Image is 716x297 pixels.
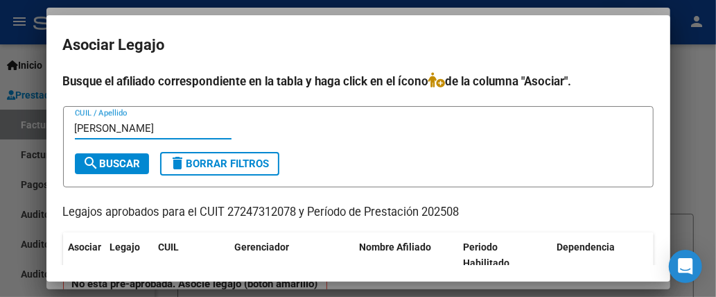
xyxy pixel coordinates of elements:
[159,241,180,253] span: CUIL
[75,153,149,174] button: Buscar
[160,152,279,176] button: Borrar Filtros
[63,204,654,221] p: Legajos aprobados para el CUIT 27247312078 y Período de Prestación 202508
[552,232,656,278] datatable-header-cell: Dependencia
[170,158,270,170] span: Borrar Filtros
[229,232,354,278] datatable-header-cell: Gerenciador
[105,232,153,278] datatable-header-cell: Legajo
[354,232,458,278] datatable-header-cell: Nombre Afiliado
[153,232,229,278] datatable-header-cell: CUIL
[83,158,141,170] span: Buscar
[360,241,432,253] span: Nombre Afiliado
[110,241,141,253] span: Legajo
[63,72,654,90] h4: Busque el afiliado correspondiente en la tabla y haga click en el ícono de la columna "Asociar".
[235,241,290,253] span: Gerenciador
[557,241,615,253] span: Dependencia
[669,250,702,283] div: Open Intercom Messenger
[464,241,510,269] span: Periodo Habilitado
[170,155,186,171] mat-icon: delete
[63,232,105,278] datatable-header-cell: Asociar
[63,32,654,58] h2: Asociar Legajo
[458,232,552,278] datatable-header-cell: Periodo Habilitado
[83,155,100,171] mat-icon: search
[69,241,102,253] span: Asociar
